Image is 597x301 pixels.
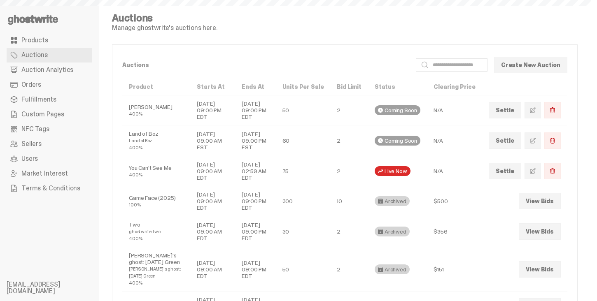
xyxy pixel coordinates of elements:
[427,216,482,247] td: $356
[276,186,331,216] td: 300
[375,136,420,146] div: Coming Soon
[489,163,521,179] a: Settle
[7,92,92,107] a: Fulfillments
[7,77,92,92] a: Orders
[7,122,92,137] a: NFC Tags
[129,145,142,150] small: 400%
[375,227,410,236] div: Archived
[129,280,142,286] small: 400%
[122,125,190,156] td: Land of Boz
[129,111,142,117] small: 400%
[427,247,482,292] td: $151
[235,95,275,125] td: [DATE] 09:00 PM EDT
[235,156,275,186] td: [DATE] 02:59 AM EDT
[368,79,427,95] th: Status
[122,79,190,95] th: Product
[112,13,217,23] h4: Auctions
[21,155,38,162] span: Users
[7,48,92,63] a: Auctions
[427,95,482,125] td: N/A
[21,185,80,192] span: Terms & Conditions
[21,96,56,103] span: Fulfillments
[7,107,92,122] a: Custom Pages
[330,79,368,95] th: Bid Limit
[7,151,92,166] a: Users
[242,83,264,90] a: Ends At
[21,52,48,58] span: Auctions
[519,261,561,278] a: View Bids
[21,170,68,177] span: Market Interest
[7,281,105,294] li: [EMAIL_ADDRESS][DOMAIN_NAME]
[330,156,368,186] td: 2
[427,79,482,95] th: Clearing Price
[122,156,190,186] td: You Can't See Me
[122,62,409,68] p: Auctions
[276,247,331,292] td: 50
[276,79,331,95] th: Units Per Sale
[7,63,92,77] a: Auction Analytics
[519,193,561,209] a: View Bids
[190,247,235,292] td: [DATE] 09:00 AM EDT
[427,186,482,216] td: $500
[330,216,368,247] td: 2
[375,166,410,176] div: Live Now
[427,156,482,186] td: N/A
[122,216,190,247] td: Two
[427,125,482,156] td: N/A
[129,172,142,178] small: 400%
[190,216,235,247] td: [DATE] 09:00 AM EDT
[375,196,410,206] div: Archived
[122,247,190,292] td: [PERSON_NAME]'s ghost: [DATE] Green
[122,95,190,125] td: [PERSON_NAME]
[190,156,235,186] td: [DATE] 09:00 AM EDT
[330,186,368,216] td: 10
[276,125,331,156] td: 60
[129,266,181,279] small: [PERSON_NAME]'s ghost: [DATE] Green
[7,181,92,196] a: Terms & Conditions
[122,186,190,216] td: Game Face (2025)
[197,83,225,90] a: Starts At
[235,247,275,292] td: [DATE] 09:00 PM EDT
[7,33,92,48] a: Products
[330,125,368,156] td: 2
[375,105,420,115] div: Coming Soon
[21,81,41,88] span: Orders
[21,126,49,132] span: NFC Tags
[489,132,521,149] a: Settle
[375,264,410,274] div: Archived
[235,186,275,216] td: [DATE] 09:00 PM EDT
[190,125,235,156] td: [DATE] 09:00 AM EST
[235,125,275,156] td: [DATE] 09:00 PM EST
[276,95,331,125] td: 50
[489,102,521,118] a: Settle
[190,186,235,216] td: [DATE] 09:00 AM EDT
[21,37,48,44] span: Products
[21,67,73,73] span: Auction Analytics
[330,95,368,125] td: 2
[21,141,42,147] span: Sellers
[129,229,161,234] small: ghostwrite Two
[330,247,368,292] td: 2
[112,25,217,31] p: Manage ghostwrite's auctions here.
[7,137,92,151] a: Sellers
[21,111,64,118] span: Custom Pages
[519,223,561,240] a: View Bids
[7,166,92,181] a: Market Interest
[190,95,235,125] td: [DATE] 09:00 PM EDT
[129,202,140,208] small: 100%
[235,216,275,247] td: [DATE] 09:00 PM EDT
[494,57,567,73] a: Create New Auction
[276,216,331,247] td: 30
[129,138,152,144] small: Land of Boz
[276,156,331,186] td: 75
[129,236,142,241] small: 400%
